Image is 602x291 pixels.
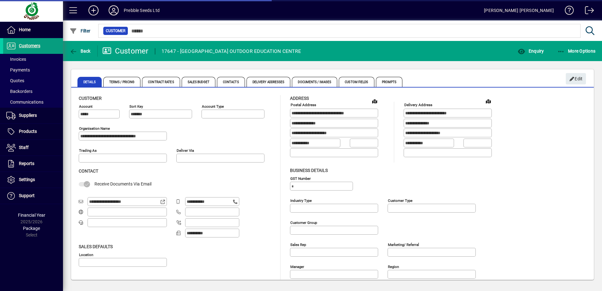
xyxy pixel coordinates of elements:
span: Receive Documents Via Email [94,181,151,186]
span: Quotes [6,78,24,83]
span: Enquiry [518,48,544,54]
span: Sales defaults [79,244,113,249]
span: Customer [106,28,125,34]
span: Edit [569,74,583,84]
div: Prebble Seeds Ltd [124,5,160,15]
mat-label: Location [79,252,93,257]
span: Filter [70,28,91,33]
mat-label: Manager [290,264,304,269]
a: Payments [3,65,63,75]
a: Support [3,188,63,204]
button: Enquiry [516,45,545,57]
div: Customer [102,46,149,56]
span: Back [70,48,91,54]
span: Customers [19,43,40,48]
mat-label: Industry type [290,198,312,203]
span: Home [19,27,31,32]
mat-label: Account Type [202,104,224,109]
div: 17647 - [GEOGRAPHIC_DATA] OUTDOOR EDUCATION CENTRE [162,46,301,56]
span: Products [19,129,37,134]
span: More Options [557,48,596,54]
mat-label: Customer type [388,198,412,203]
span: Business details [290,168,328,173]
span: Terms / Pricing [103,77,141,87]
span: Backorders [6,89,32,94]
span: Contact [79,168,98,174]
span: Suppliers [19,113,37,118]
span: Details [77,77,102,87]
a: Staff [3,140,63,156]
span: Support [19,193,35,198]
span: Documents / Images [292,77,337,87]
div: [PERSON_NAME] [PERSON_NAME] [484,5,554,15]
button: Add [83,5,104,16]
span: Prompts [376,77,403,87]
a: Settings [3,172,63,188]
app-page-header-button: Back [63,45,98,57]
span: Custom Fields [339,77,374,87]
button: More Options [556,45,597,57]
a: Home [3,22,63,38]
mat-label: Marketing/ Referral [388,242,419,247]
mat-label: Sales rep [290,242,306,247]
mat-label: Organisation name [79,126,110,131]
span: Financial Year [18,213,45,218]
span: Invoices [6,57,26,62]
mat-label: Sort key [129,104,143,109]
mat-label: GST Number [290,176,311,180]
mat-label: Deliver via [177,148,194,153]
mat-label: Region [388,264,399,269]
span: Payments [6,67,30,72]
a: Products [3,124,63,140]
mat-label: Trading as [79,148,97,153]
a: View on map [483,96,493,106]
mat-label: Customer group [290,220,317,225]
button: Edit [566,73,586,84]
span: Delivery Addresses [247,77,291,87]
a: Knowledge Base [560,1,574,22]
span: Contract Rates [142,77,180,87]
a: Logout [580,1,594,22]
span: Staff [19,145,29,150]
button: Filter [68,25,92,37]
a: View on map [370,96,380,106]
span: Sales Budget [182,77,215,87]
a: Reports [3,156,63,172]
span: Reports [19,161,34,166]
a: Backorders [3,86,63,97]
span: Contacts [217,77,245,87]
span: Customer [79,96,102,101]
a: Suppliers [3,108,63,123]
a: Quotes [3,75,63,86]
a: Communications [3,97,63,107]
span: Address [290,96,309,101]
span: Settings [19,177,35,182]
button: Back [68,45,92,57]
span: Communications [6,100,43,105]
a: Invoices [3,54,63,65]
button: Profile [104,5,124,16]
span: Package [23,226,40,231]
mat-label: Account [79,104,93,109]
